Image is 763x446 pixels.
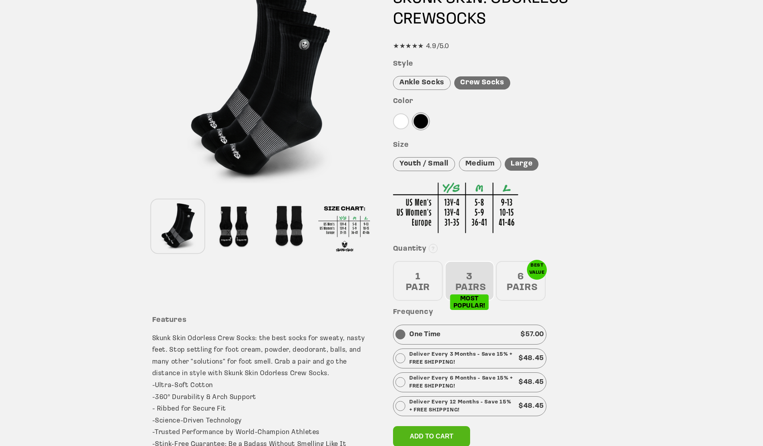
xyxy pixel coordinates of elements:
[454,76,510,90] div: Crew Socks
[393,76,451,90] div: Ankle Socks
[393,183,518,233] img: Sizing Chart
[519,376,544,388] p: $
[152,316,370,325] h3: Features
[519,353,544,364] p: $
[409,351,515,366] p: Deliver Every 3 Months - Save 15% + FREE SHIPPING!
[393,261,443,301] div: 1 PAIR
[393,97,611,106] h3: Color
[393,60,611,69] h3: Style
[393,41,611,53] div: ★★★★★ 4.9/5.0
[409,329,441,341] p: One Time
[409,398,515,414] p: Deliver Every 12 Months - Save 15% + FREE SHIPPING!
[459,157,501,171] div: Medium
[519,400,544,412] p: $
[393,12,436,27] span: CREW
[523,379,544,386] span: 48.45
[445,261,494,301] div: 3 PAIRS
[496,261,546,301] div: 6 PAIRS
[525,331,544,338] span: 57.00
[393,141,611,150] h3: Size
[523,403,544,409] span: 48.45
[521,329,544,341] p: $
[393,157,455,171] div: Youth / Small
[505,158,538,171] div: Large
[393,245,611,254] h3: Quantity
[409,374,515,390] p: Deliver Every 6 Months - Save 15% + FREE SHIPPING!
[393,308,611,317] h3: Frequency
[410,433,453,440] span: Add to cart
[523,355,544,362] span: 48.45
